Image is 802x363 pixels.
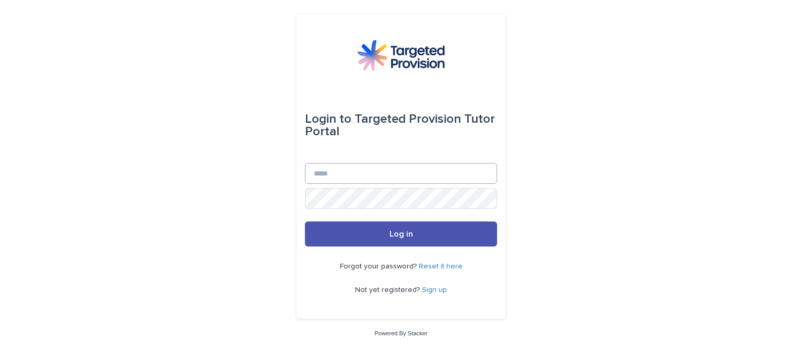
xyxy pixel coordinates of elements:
a: Sign up [422,286,447,294]
span: Forgot your password? [340,263,419,270]
span: Log in [390,230,413,238]
div: Targeted Provision Tutor Portal [305,104,497,146]
a: Powered By Stacker [374,330,427,336]
img: M5nRWzHhSzIhMunXDL62 [357,40,445,71]
a: Reset it here [419,263,463,270]
button: Log in [305,221,497,247]
span: Login to [305,113,351,125]
span: Not yet registered? [355,286,422,294]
